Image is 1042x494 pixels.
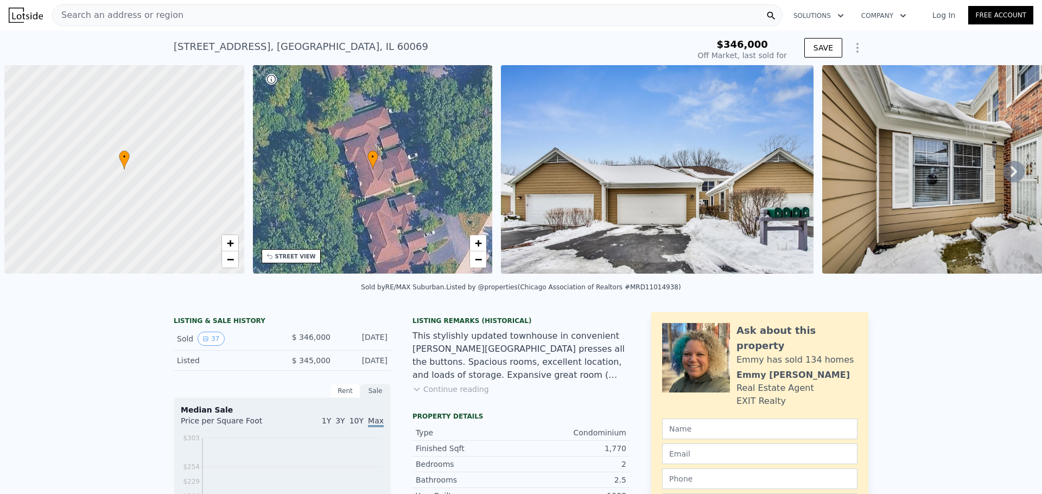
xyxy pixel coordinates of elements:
[475,236,482,250] span: +
[412,412,630,421] div: Property details
[226,236,233,250] span: +
[416,427,521,438] div: Type
[662,419,857,439] input: Name
[177,332,274,346] div: Sold
[521,427,626,438] div: Condominium
[322,416,331,425] span: 1Y
[847,37,868,59] button: Show Options
[521,443,626,454] div: 1,770
[367,150,378,169] div: •
[9,8,43,23] img: Lotside
[198,332,224,346] button: View historical data
[662,468,857,489] input: Phone
[119,150,130,169] div: •
[736,353,854,366] div: Emmy has sold 134 homes
[350,416,364,425] span: 10Y
[736,323,857,353] div: Ask about this property
[339,355,387,366] div: [DATE]
[367,152,378,162] span: •
[412,330,630,382] div: This stylishly updated townhouse in convenient [PERSON_NAME][GEOGRAPHIC_DATA] presses all the but...
[475,252,482,266] span: −
[226,252,233,266] span: −
[919,10,968,21] a: Log In
[853,6,915,26] button: Company
[470,235,486,251] a: Zoom in
[360,384,391,398] div: Sale
[446,283,681,291] div: Listed by @properties (Chicago Association of Realtors #MRD11014938)
[330,384,360,398] div: Rent
[183,463,200,471] tspan: $254
[662,444,857,464] input: Email
[183,434,200,442] tspan: $303
[412,384,489,395] button: Continue reading
[292,333,331,341] span: $ 346,000
[222,251,238,268] a: Zoom out
[785,6,853,26] button: Solutions
[174,39,428,54] div: [STREET_ADDRESS] , [GEOGRAPHIC_DATA] , IL 60069
[177,355,274,366] div: Listed
[412,316,630,325] div: Listing Remarks (Historical)
[470,251,486,268] a: Zoom out
[736,395,786,408] div: EXIT Realty
[416,474,521,485] div: Bathrooms
[361,283,446,291] div: Sold by RE/MAX Suburban .
[501,65,814,274] img: Sale: 138675964 Parcel: 116888550
[292,356,331,365] span: $ 345,000
[275,252,316,261] div: STREET VIEW
[368,416,384,427] span: Max
[181,415,282,433] div: Price per Square Foot
[521,474,626,485] div: 2.5
[53,9,183,22] span: Search an address or region
[174,316,391,327] div: LISTING & SALE HISTORY
[804,38,842,58] button: SAVE
[521,459,626,470] div: 2
[183,478,200,485] tspan: $229
[416,443,521,454] div: Finished Sqft
[736,382,814,395] div: Real Estate Agent
[698,50,787,61] div: Off Market, last sold for
[968,6,1033,24] a: Free Account
[339,332,387,346] div: [DATE]
[222,235,238,251] a: Zoom in
[716,39,768,50] span: $346,000
[416,459,521,470] div: Bedrooms
[181,404,384,415] div: Median Sale
[335,416,345,425] span: 3Y
[119,152,130,162] span: •
[736,369,850,382] div: Emmy [PERSON_NAME]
